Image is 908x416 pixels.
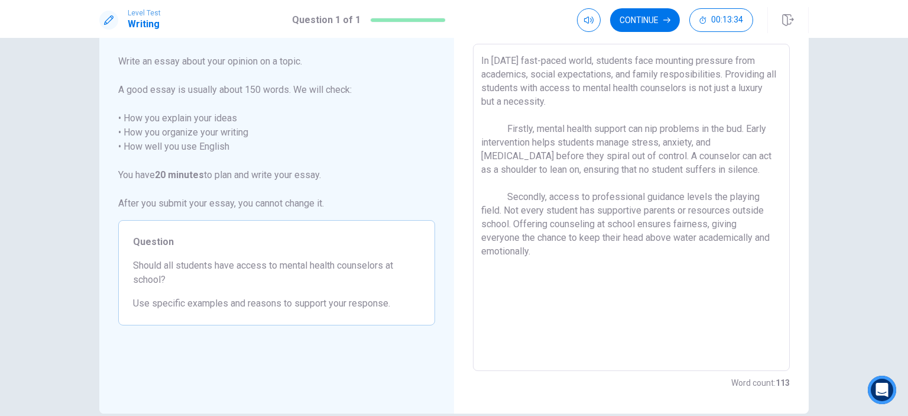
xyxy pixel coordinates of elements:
h1: Question 1 of 1 [292,13,361,27]
span: Use specific examples and reasons to support your response. [133,296,420,311]
h6: Word count : [731,376,790,390]
button: 00:13:34 [689,8,753,32]
strong: 113 [776,378,790,388]
span: 00:13:34 [711,15,743,25]
span: Level Test [128,9,161,17]
span: Write an essay about your opinion on a topic. A good essay is usually about 150 words. We will ch... [118,54,435,211]
button: Continue [610,8,680,32]
h1: Writing [128,17,161,31]
textarea: In [DATE] fast-paced world, students face mounting pressure from academics, social expectations, ... [481,54,781,362]
span: Question [133,235,420,249]
div: Open Intercom Messenger [868,376,896,404]
span: Should all students have access to mental health counselors at school? [133,259,420,287]
strong: 20 minutes [155,169,204,180]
